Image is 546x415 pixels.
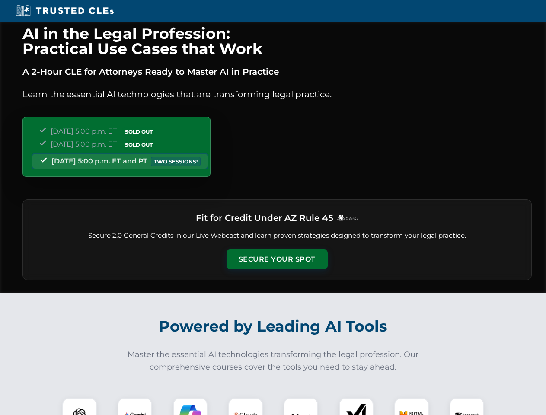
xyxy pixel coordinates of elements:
[22,87,532,101] p: Learn the essential AI technologies that are transforming legal practice.
[227,249,328,269] button: Secure Your Spot
[51,140,117,148] span: [DATE] 5:00 p.m. ET
[337,214,358,221] img: Logo
[22,65,532,79] p: A 2-Hour CLE for Attorneys Ready to Master AI in Practice
[22,26,532,56] h1: AI in the Legal Profession: Practical Use Cases that Work
[51,127,117,135] span: [DATE] 5:00 p.m. ET
[196,210,333,226] h3: Fit for Credit Under AZ Rule 45
[13,4,116,17] img: Trusted CLEs
[33,231,521,241] p: Secure 2.0 General Credits in our Live Webcast and learn proven strategies designed to transform ...
[122,348,425,373] p: Master the essential AI technologies transforming the legal profession. Our comprehensive courses...
[122,140,156,149] span: SOLD OUT
[34,311,513,342] h2: Powered by Leading AI Tools
[122,127,156,136] span: SOLD OUT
